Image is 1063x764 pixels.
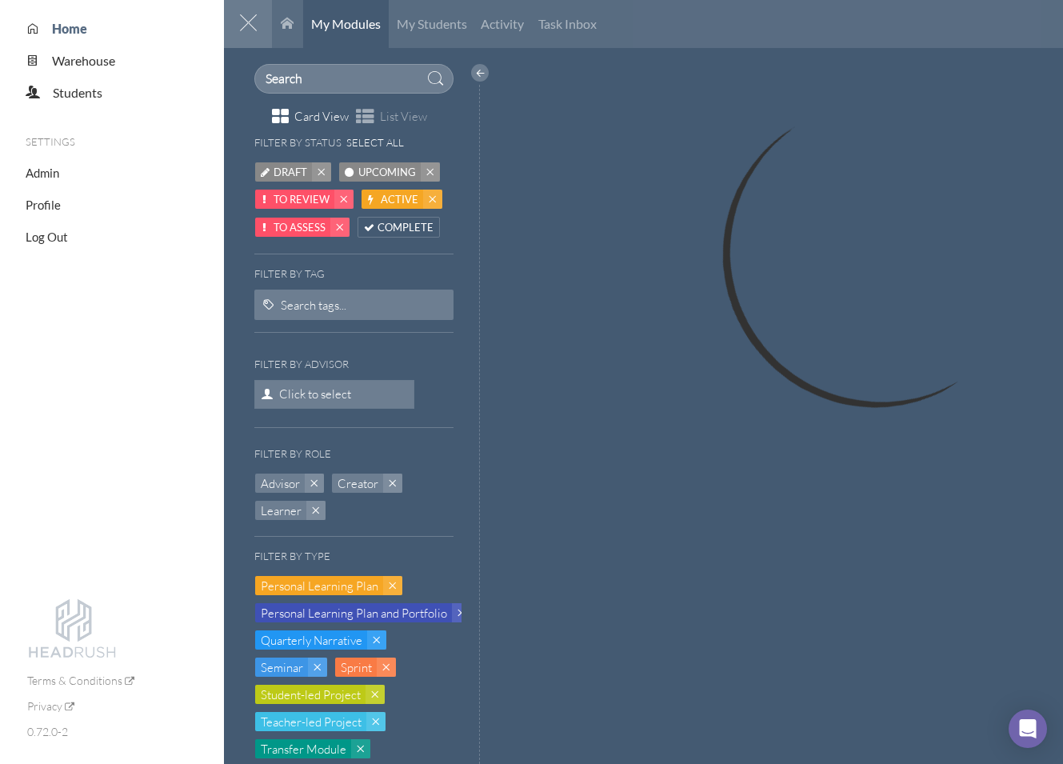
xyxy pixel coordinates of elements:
span: Warehouse [52,53,115,68]
a: Privacy [27,699,74,713]
h6: Filter by type [254,550,330,562]
span: To Review [274,191,330,208]
span: Creator [338,475,378,492]
span: Card View [294,108,349,125]
a: Home [39,21,87,36]
a: Warehouse [39,53,115,68]
span: Personal Learning Plan [261,578,378,594]
span: Advisor [261,475,300,492]
a: Admin [26,166,59,180]
a: Students [40,85,102,100]
h6: Filter by Advisor [254,358,349,370]
span: Quarterly Narrative [261,632,362,649]
span: Teacher-led Project [261,714,362,730]
span: Upcoming [358,164,416,181]
span: Activity [481,16,524,31]
h6: Filter by tag [254,268,454,280]
span: Students [53,85,102,100]
span: Home [52,21,87,36]
span: Sprint [341,659,372,676]
span: Personal Learning Plan and Portfolio [261,605,447,622]
span: Learner [261,502,302,519]
h6: Filter by status [254,137,342,149]
span: Task Inbox [538,16,597,31]
h6: Select All [346,137,404,149]
span: Click to select [254,380,414,409]
h6: Filter by role [254,448,331,460]
span: Student-led Project [261,686,361,703]
a: Terms & Conditions [27,674,134,687]
span: Transfer Module [261,741,346,758]
span: Settings [26,135,75,148]
div: Search tags... [281,297,346,314]
span: List View [380,108,427,125]
span: Draft [274,164,307,181]
span: Active [381,191,418,208]
span: My Students [397,16,467,31]
div: Open Intercom Messenger [1009,710,1047,748]
span: Complete [378,219,434,236]
input: Search [254,64,454,94]
a: Log Out [26,230,68,244]
span: 0.72.0-2 [27,725,68,738]
span: Seminar [261,659,303,676]
span: To Assess [274,219,326,236]
span: My Modules [311,16,381,31]
a: Profile [26,198,61,212]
